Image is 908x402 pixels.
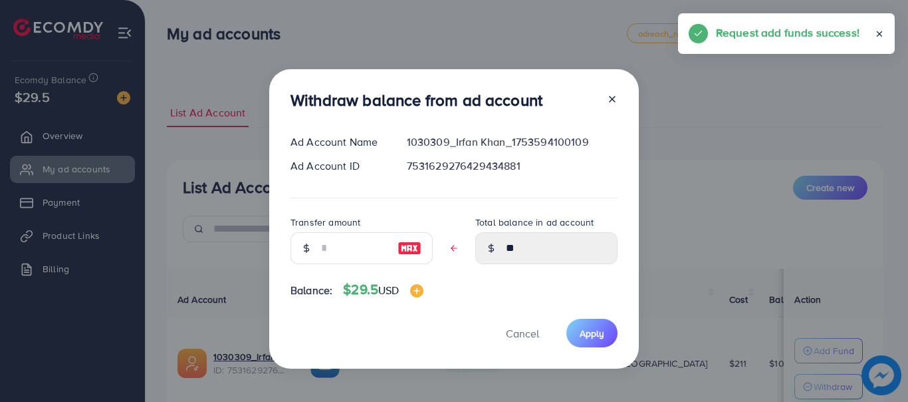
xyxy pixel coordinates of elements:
[343,282,423,298] h4: $29.5
[290,283,332,298] span: Balance:
[580,327,604,340] span: Apply
[280,158,396,174] div: Ad Account ID
[506,326,539,341] span: Cancel
[280,134,396,150] div: Ad Account Name
[378,283,399,298] span: USD
[716,24,859,41] h5: Request add funds success!
[489,319,556,347] button: Cancel
[410,284,423,298] img: image
[290,91,542,110] h3: Withdraw balance from ad account
[396,158,628,174] div: 7531629276429434881
[290,216,360,229] label: Transfer amount
[397,240,421,256] img: image
[396,134,628,150] div: 1030309_Irfan Khan_1753594100109
[566,319,618,347] button: Apply
[475,216,594,229] label: Total balance in ad account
